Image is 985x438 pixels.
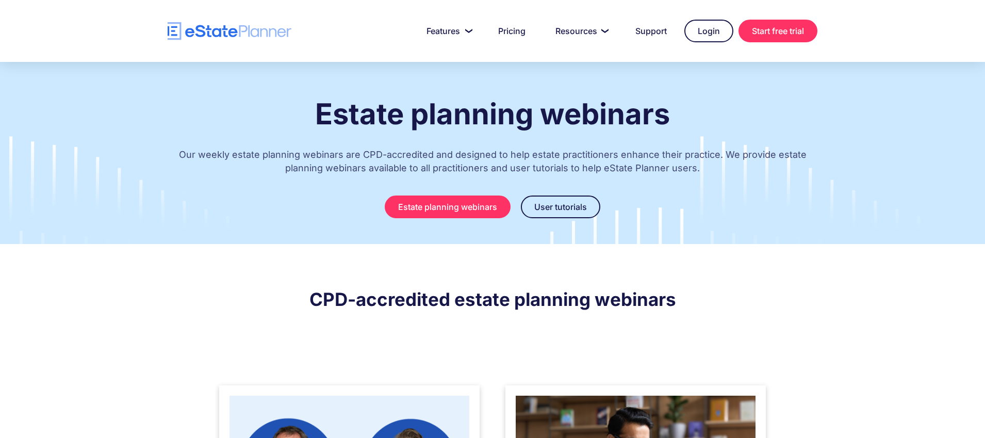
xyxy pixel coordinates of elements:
[315,96,670,132] strong: Estate planning webinars
[684,20,733,42] a: Login
[168,138,817,190] p: Our weekly estate planning webinars are CPD-accredited and designed to help estate practitioners ...
[623,21,679,41] a: Support
[414,21,481,41] a: Features
[168,22,291,40] a: home
[486,21,538,41] a: Pricing
[738,20,817,42] a: Start free trial
[385,196,511,218] a: Estate planning webinars
[543,21,618,41] a: Resources
[521,196,600,218] a: User tutorials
